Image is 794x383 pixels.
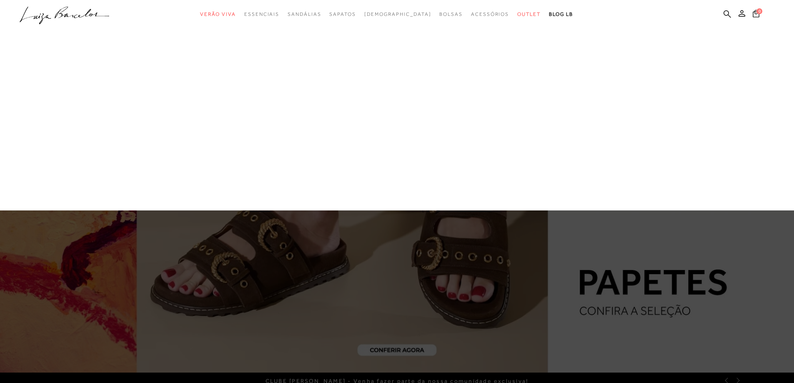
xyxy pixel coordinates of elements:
[329,7,356,22] a: categoryNavScreenReaderText
[439,7,463,22] a: categoryNavScreenReaderText
[288,11,321,17] span: Sandálias
[364,11,431,17] span: [DEMOGRAPHIC_DATA]
[244,7,279,22] a: categoryNavScreenReaderText
[200,11,236,17] span: Verão Viva
[750,9,762,20] button: 0
[364,7,431,22] a: noSubCategoriesText
[517,7,541,22] a: categoryNavScreenReaderText
[756,8,762,14] span: 0
[288,7,321,22] a: categoryNavScreenReaderText
[471,7,509,22] a: categoryNavScreenReaderText
[549,7,573,22] a: BLOG LB
[329,11,356,17] span: Sapatos
[549,11,573,17] span: BLOG LB
[439,11,463,17] span: Bolsas
[517,11,541,17] span: Outlet
[244,11,279,17] span: Essenciais
[471,11,509,17] span: Acessórios
[200,7,236,22] a: categoryNavScreenReaderText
